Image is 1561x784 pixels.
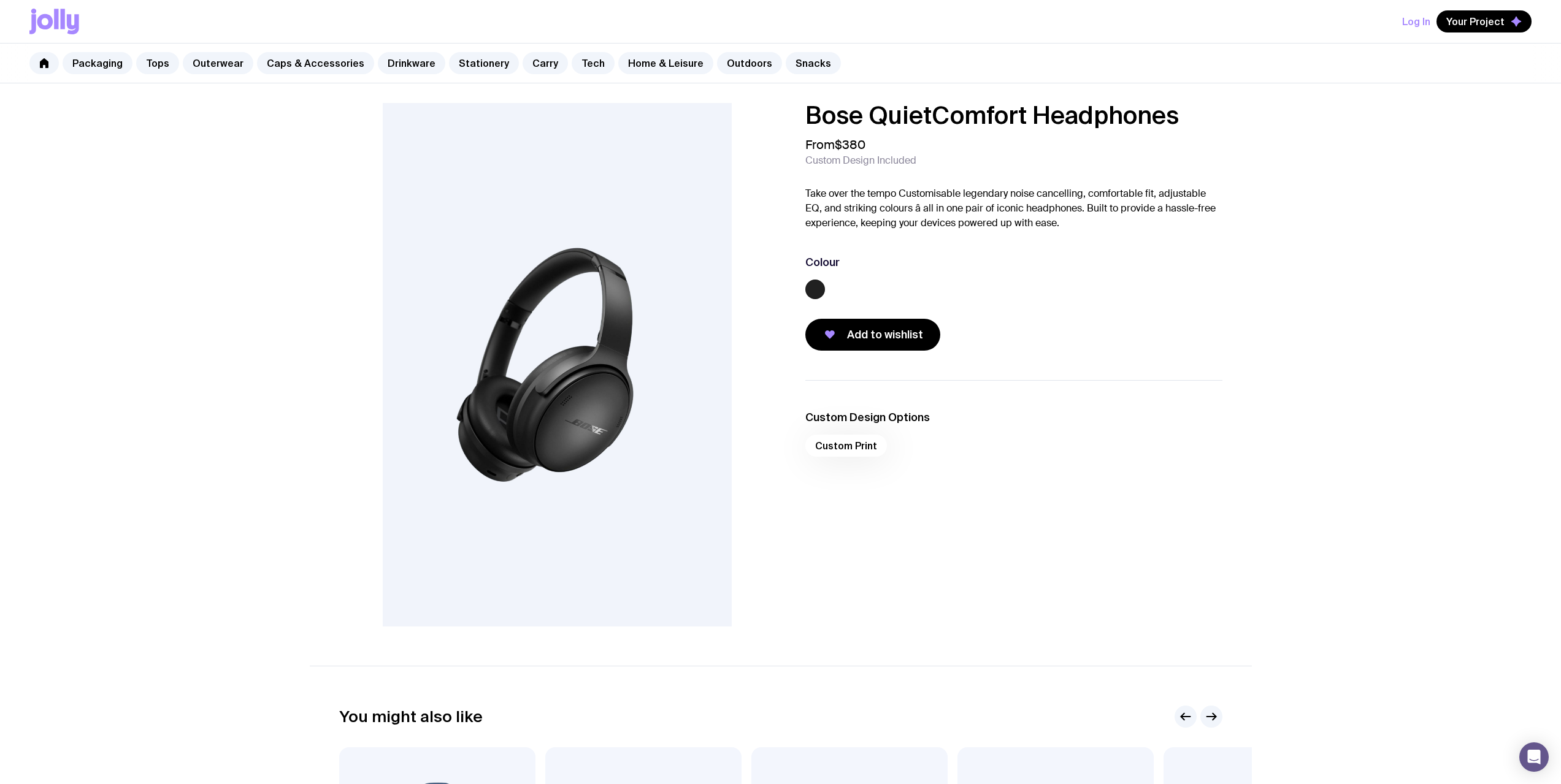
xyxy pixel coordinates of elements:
div: Domain Overview [47,72,110,80]
a: Stationery [449,52,519,74]
img: website_grey.svg [20,32,29,42]
div: Domain: [DOMAIN_NAME] [32,32,135,42]
a: Carry [523,52,568,74]
img: tab_domain_overview_orange.svg [33,71,43,81]
span: $380 [835,137,865,153]
a: Tops [136,52,179,74]
h3: Colour [805,255,840,270]
a: Outdoors [717,52,782,74]
h2: You might also like [339,707,483,726]
a: Caps & Accessories [257,52,374,74]
h3: Custom Design Options [805,410,1222,425]
a: Home & Leisure [618,52,713,74]
button: Log In [1402,10,1430,32]
button: Add to wishlist [805,319,940,351]
a: Tech [572,52,615,74]
div: Open Intercom Messenger [1519,742,1549,772]
span: Add to wishlist [847,327,923,342]
a: Outerwear [183,52,253,74]
div: v 4.0.25 [34,20,60,29]
span: Your Project [1446,15,1505,28]
span: Custom Design Included [805,154,916,167]
img: tab_keywords_by_traffic_grey.svg [122,71,132,81]
p: Take over the tempo Customisable legendary noise cancelling, comfortable fit, adjustable EQ, and ... [805,186,1222,230]
h1: Bose QuietComfort Headphones [805,103,1222,127]
div: Keywords by Traffic [136,72,207,80]
button: Your Project [1436,10,1532,32]
img: logo_orange.svg [20,20,29,29]
a: Packaging [63,52,132,74]
a: Drinkware [378,52,445,74]
span: From [805,137,865,152]
a: Snacks [786,52,841,74]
